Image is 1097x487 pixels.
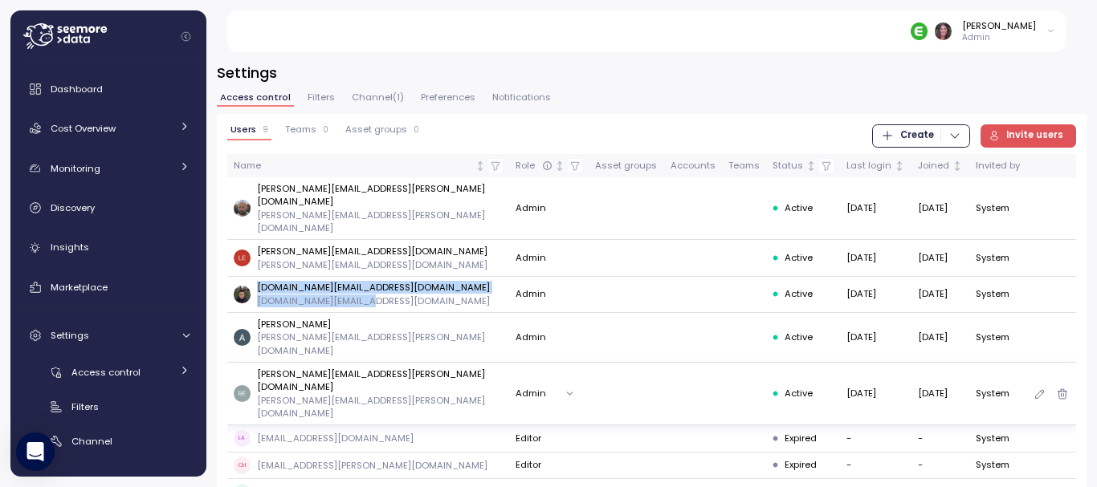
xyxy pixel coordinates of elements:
td: Editor [509,453,589,480]
div: Last login [846,159,891,173]
th: NameNot sorted [227,154,510,177]
th: RoleNot sorted [509,154,589,177]
img: 689adfd76a9d17b9213495f1.PNG [911,22,928,39]
div: Asset groups [595,159,657,173]
span: Invite users [1006,125,1063,147]
button: Admin [516,382,581,405]
td: System [969,177,1026,240]
th: JoinedNot sorted [911,154,969,177]
td: [DATE] [911,177,969,240]
td: System [969,313,1026,363]
span: Active [785,287,813,302]
div: Joined [918,159,949,173]
span: Access control [71,366,141,379]
img: ACg8ocIv-6RsgZMVW8c1XxiWKUnR9JHoWyh2UTsGhF7Ljv-H9ZguEA=s96-c [234,329,251,346]
p: [PERSON_NAME][EMAIL_ADDRESS][PERSON_NAME][DOMAIN_NAME] [257,209,503,235]
p: [EMAIL_ADDRESS][PERSON_NAME][DOMAIN_NAME] [257,459,487,472]
td: - [840,425,911,453]
p: Admin [962,32,1036,43]
th: StatusNot sorted [766,154,840,177]
th: Last loginNot sorted [840,154,911,177]
td: System [969,240,1026,276]
img: e21c4c45f1052b33cb8074cd80c124f0 [234,385,251,402]
a: Filters [17,393,200,420]
div: Open Intercom Messenger [16,432,55,471]
div: Invited by [976,159,1020,173]
div: Not sorted [475,160,486,172]
img: ea9451cccb471eac5fc6d86ecdcd37cf [234,250,251,266]
td: [DATE] [911,313,969,363]
span: Preferences [421,93,475,102]
span: Asset groups [345,125,407,134]
td: - [911,425,969,453]
p: [DOMAIN_NAME][EMAIL_ADDRESS][DOMAIN_NAME] [257,294,490,307]
td: [DATE] [840,313,911,363]
button: Create [872,124,969,148]
span: Active [785,251,813,266]
td: System [969,277,1026,313]
td: [DATE] [911,363,969,425]
button: Collapse navigation [176,30,196,43]
span: Active [785,387,813,401]
a: Cost Overview [17,112,200,144]
span: Users [230,125,256,134]
span: Filters [308,93,335,102]
td: [DATE] [911,277,969,313]
span: Create [900,125,934,147]
td: [DATE] [840,277,911,313]
span: Channel [71,435,112,448]
a: Dashboard [17,73,200,105]
p: [DOMAIN_NAME][EMAIL_ADDRESS][DOMAIN_NAME] [257,281,490,294]
img: 8a667c340b96c72f6b400081a025948b [234,286,251,302]
p: [EMAIL_ADDRESS][DOMAIN_NAME] [257,432,414,444]
a: Marketplace [17,271,200,303]
a: Insights [17,232,200,264]
span: Dashboard [51,83,103,95]
span: Active [785,331,813,345]
td: [DATE] [911,240,969,276]
td: Admin [509,177,589,240]
div: Not sorted [952,160,963,172]
a: Channel [17,428,200,454]
div: Not sorted [894,160,905,172]
span: Channel ( 1 ) [352,93,404,102]
span: Insights [51,241,89,254]
a: Monitoring [17,152,200,185]
div: Teams [728,159,760,173]
td: [DATE] [840,240,911,276]
a: Settings [17,319,200,351]
span: Monitoring [51,162,100,175]
p: [PERSON_NAME][EMAIL_ADDRESS][DOMAIN_NAME] [257,245,487,258]
h3: Settings [217,63,1087,83]
td: [DATE] [840,177,911,240]
div: Role [516,159,552,173]
td: [DATE] [840,363,911,425]
span: Marketplace [51,281,108,294]
p: [PERSON_NAME][EMAIL_ADDRESS][PERSON_NAME][DOMAIN_NAME] [257,394,503,420]
td: Editor [509,425,589,453]
td: - [840,453,911,480]
span: Active [785,201,813,216]
p: 0 [414,124,419,136]
span: Settings [51,329,89,342]
div: Status [773,159,803,173]
td: Admin [509,240,589,276]
p: [PERSON_NAME][EMAIL_ADDRESS][PERSON_NAME][DOMAIN_NAME] [257,367,503,394]
span: Notifications [492,93,551,102]
span: CH [234,457,251,473]
div: Not sorted [805,160,817,172]
span: Expired [785,458,817,473]
span: Expired [785,432,817,446]
span: Cost Overview [51,122,116,135]
td: System [969,363,1026,425]
a: Access control [17,359,200,385]
p: 9 [263,124,268,136]
div: Accounts [671,159,716,173]
td: System [969,425,1026,453]
a: Discovery [17,192,200,224]
span: Filters [71,400,99,413]
p: [PERSON_NAME] [257,318,503,331]
div: Name [234,159,473,173]
p: [PERSON_NAME][EMAIL_ADDRESS][PERSON_NAME][DOMAIN_NAME] [257,182,503,209]
span: Discovery [51,201,95,214]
